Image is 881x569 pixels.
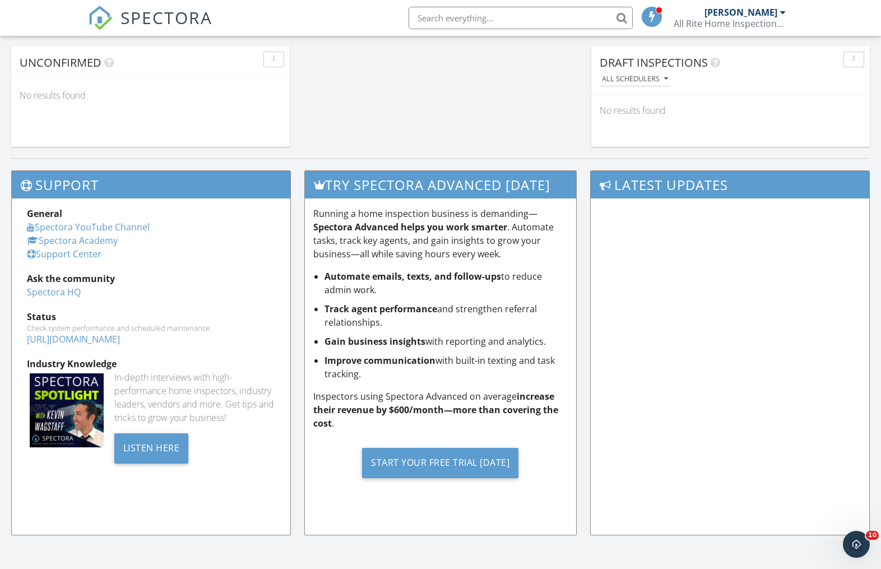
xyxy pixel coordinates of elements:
div: Listen Here [114,433,189,464]
iframe: Intercom live chat [843,531,870,558]
h3: Latest Updates [591,171,869,198]
span: SPECTORA [120,6,212,29]
h3: Support [12,171,290,198]
button: All schedulers [600,72,670,87]
a: Spectora YouTube Channel [27,221,150,233]
div: Industry Knowledge [27,357,275,371]
li: with reporting and analytics. [324,335,568,348]
img: Spectoraspolightmain [30,373,104,447]
a: Start Your Free Trial [DATE] [313,439,568,487]
div: Check system performance and scheduled maintenance. [27,323,275,332]
div: Start Your Free Trial [DATE] [362,448,518,478]
li: and strengthen referral relationships. [324,302,568,329]
strong: General [27,207,62,220]
a: [URL][DOMAIN_NAME] [27,333,120,345]
strong: increase their revenue by $600/month—more than covering the cost [313,390,558,429]
a: Spectora Academy [27,234,118,247]
span: 10 [866,531,879,540]
p: Running a home inspection business is demanding— . Automate tasks, track key agents, and gain ins... [313,207,568,261]
div: No results found [591,95,870,126]
h3: Try spectora advanced [DATE] [305,171,577,198]
strong: Automate emails, texts, and follow-ups [324,270,501,283]
div: In-depth interviews with high-performance home inspectors, industry leaders, vendors and more. Ge... [114,371,275,424]
a: Support Center [27,248,101,260]
a: SPECTORA [88,15,212,39]
div: All schedulers [602,75,668,83]
li: to reduce admin work. [324,270,568,297]
a: Listen Here [114,441,189,454]
div: [PERSON_NAME] [704,7,777,18]
img: The Best Home Inspection Software - Spectora [88,6,113,30]
div: All Rite Home Inspections, Inc [674,18,786,29]
p: Inspectors using Spectora Advanced on average . [313,390,568,430]
span: Unconfirmed [20,55,101,70]
strong: Improve communication [324,354,435,367]
div: Ask the community [27,272,275,285]
a: Spectora HQ [27,286,81,298]
strong: Spectora Advanced helps you work smarter [313,221,507,233]
strong: Track agent performance [324,303,437,315]
div: Status [27,310,275,323]
span: Draft Inspections [600,55,708,70]
strong: Gain business insights [324,335,425,348]
input: Search everything... [409,7,633,29]
li: with built-in texting and task tracking. [324,354,568,381]
div: No results found [11,80,290,110]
